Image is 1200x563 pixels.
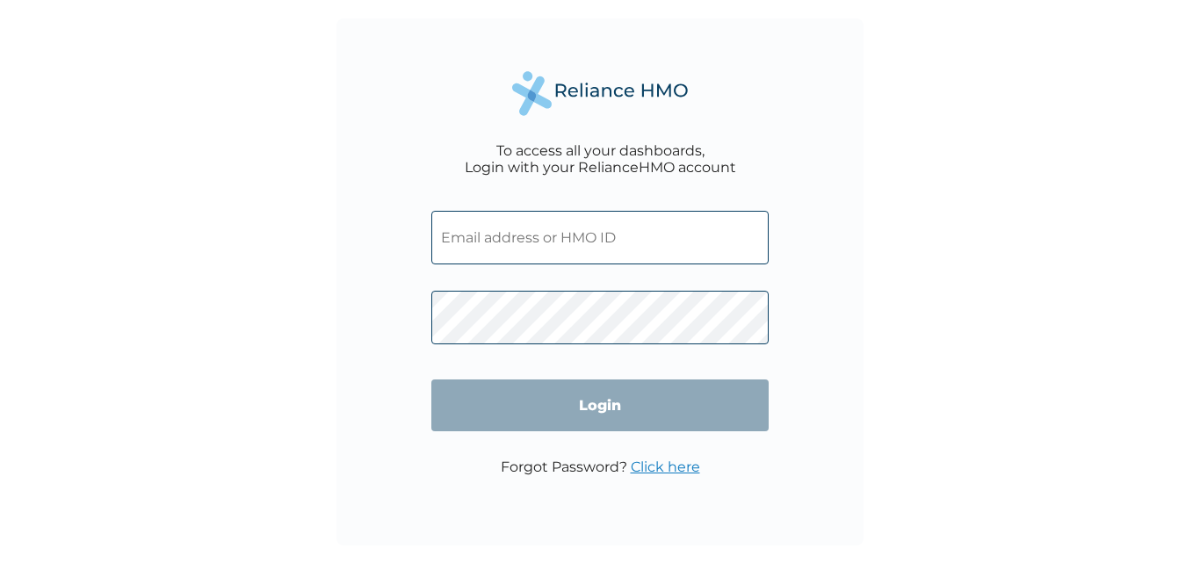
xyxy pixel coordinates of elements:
[465,142,736,176] div: To access all your dashboards, Login with your RelianceHMO account
[431,211,769,264] input: Email address or HMO ID
[631,458,700,475] a: Click here
[431,379,769,431] input: Login
[512,71,688,116] img: Reliance Health's Logo
[501,458,700,475] p: Forgot Password?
